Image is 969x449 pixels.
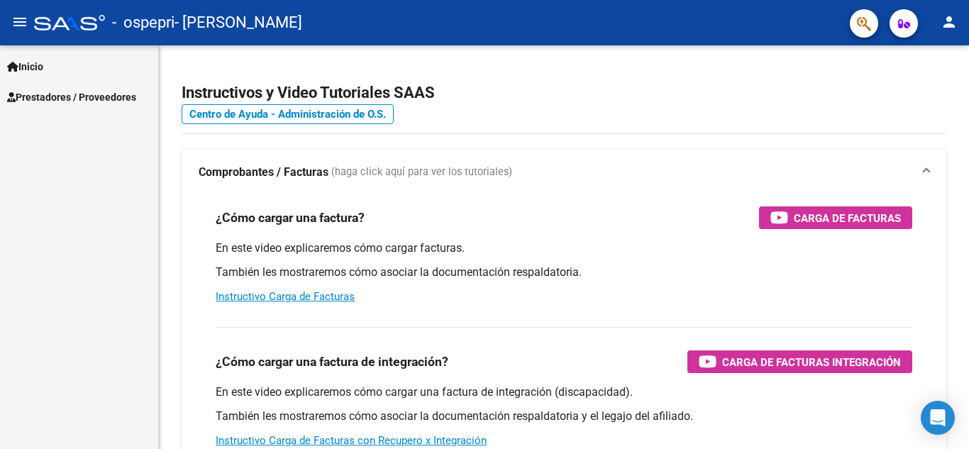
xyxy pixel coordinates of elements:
[921,401,955,435] div: Open Intercom Messenger
[182,79,946,106] h2: Instructivos y Video Tutoriales SAAS
[216,434,487,447] a: Instructivo Carga de Facturas con Recupero x Integración
[182,150,946,195] mat-expansion-panel-header: Comprobantes / Facturas (haga click aquí para ver los tutoriales)
[182,104,394,124] a: Centro de Ayuda - Administración de O.S.
[216,240,912,256] p: En este video explicaremos cómo cargar facturas.
[331,165,512,180] span: (haga click aquí para ver los tutoriales)
[722,353,901,371] span: Carga de Facturas Integración
[759,206,912,229] button: Carga de Facturas
[7,59,43,74] span: Inicio
[112,7,175,38] span: - ospepri
[687,350,912,373] button: Carga de Facturas Integración
[175,7,302,38] span: - [PERSON_NAME]
[216,290,355,303] a: Instructivo Carga de Facturas
[794,209,901,227] span: Carga de Facturas
[199,165,328,180] strong: Comprobantes / Facturas
[941,13,958,31] mat-icon: person
[216,384,912,400] p: En este video explicaremos cómo cargar una factura de integración (discapacidad).
[216,352,448,372] h3: ¿Cómo cargar una factura de integración?
[11,13,28,31] mat-icon: menu
[216,265,912,280] p: También les mostraremos cómo asociar la documentación respaldatoria.
[216,208,365,228] h3: ¿Cómo cargar una factura?
[216,409,912,424] p: También les mostraremos cómo asociar la documentación respaldatoria y el legajo del afiliado.
[7,89,136,105] span: Prestadores / Proveedores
